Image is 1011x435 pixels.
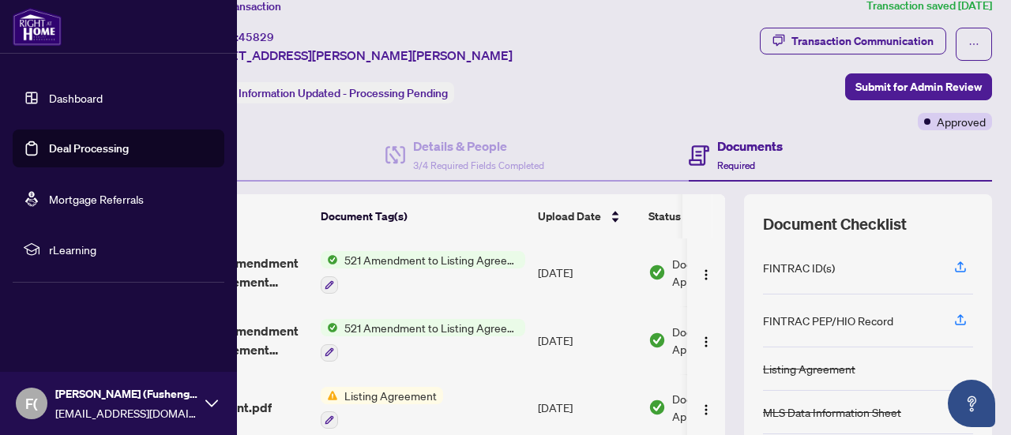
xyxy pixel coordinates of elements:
div: MLS Data Information Sheet [763,403,901,421]
button: Logo [693,395,719,420]
img: Document Status [648,399,666,416]
span: F( [25,392,38,414]
a: Deal Processing [49,141,129,156]
span: 521 Amendment to Listing Agreement - Commercial - Authority to Offer for Sale [338,251,525,268]
span: Upload Date [538,208,601,225]
span: [PERSON_NAME] (Fusheng) Song [55,385,197,403]
span: Submit for Admin Review [855,74,982,99]
div: Transaction Communication [791,28,934,54]
span: Listing Agreement [338,387,443,404]
a: Mortgage Referrals [49,192,144,206]
td: [DATE] [532,238,642,306]
td: [DATE] [532,306,642,374]
button: Logo [693,260,719,285]
span: [EMAIL_ADDRESS][DOMAIN_NAME] [55,404,197,422]
span: Document Approved [672,390,770,425]
span: Status [648,208,681,225]
img: Logo [700,268,712,281]
span: 521 Amendment to Listing Agreement - Commercial - Authority to Offer for Sale [338,319,525,336]
th: Upload Date [532,194,642,238]
div: FINTRAC PEP/HIO Record [763,312,893,329]
span: 3/4 Required Fields Completed [413,159,544,171]
button: Open asap [948,380,995,427]
div: FINTRAC ID(s) [763,259,835,276]
span: Document Approved [672,255,770,290]
button: Status IconListing Agreement [321,387,443,429]
img: Status Icon [321,319,338,336]
img: Status Icon [321,251,338,268]
span: [STREET_ADDRESS][PERSON_NAME][PERSON_NAME] [196,46,513,65]
div: Listing Agreement [763,360,855,377]
th: Status [642,194,776,238]
span: Document Approved [672,323,770,358]
span: Approved [937,113,986,130]
th: Document Tag(s) [314,194,532,238]
button: Status Icon521 Amendment to Listing Agreement - Commercial - Authority to Offer for Sale [321,319,525,362]
h4: Documents [717,137,783,156]
div: Status: [196,82,454,103]
span: rLearning [49,241,213,258]
img: Document Status [648,332,666,349]
img: Logo [700,336,712,348]
img: Document Status [648,264,666,281]
span: ellipsis [968,39,979,50]
a: Dashboard [49,91,103,105]
span: Required [717,159,755,171]
img: logo [13,8,62,46]
img: Status Icon [321,387,338,404]
span: Document Checklist [763,213,907,235]
button: Transaction Communication [760,28,946,54]
img: Logo [700,403,712,416]
button: Status Icon521 Amendment to Listing Agreement - Commercial - Authority to Offer for Sale [321,251,525,294]
span: Information Updated - Processing Pending [239,86,448,100]
button: Logo [693,328,719,353]
span: 45829 [239,30,274,44]
button: Submit for Admin Review [845,73,992,100]
h4: Details & People [413,137,544,156]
